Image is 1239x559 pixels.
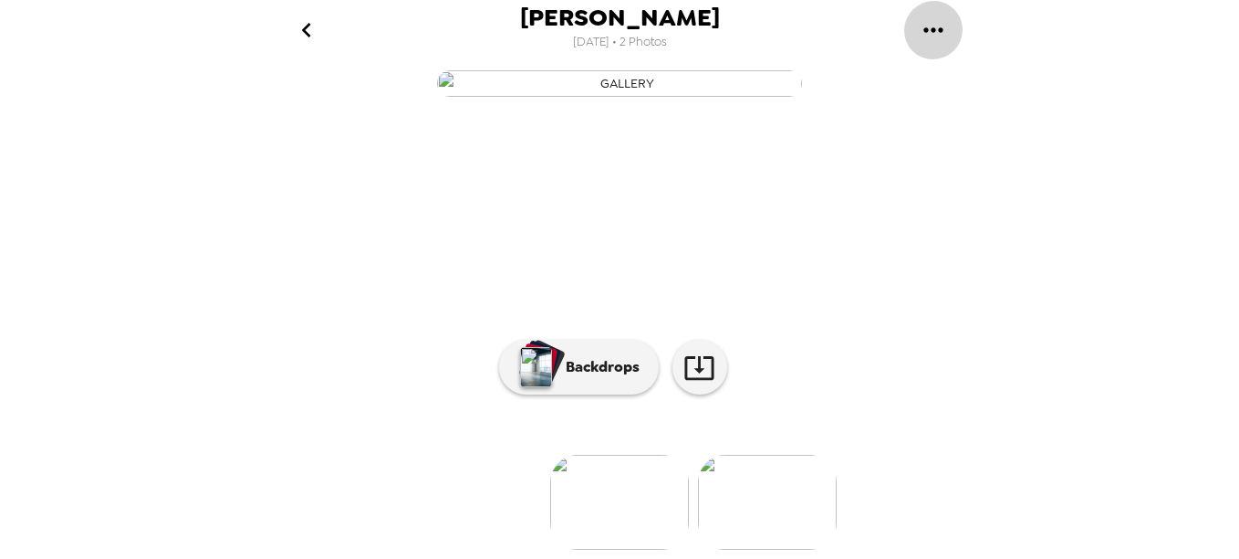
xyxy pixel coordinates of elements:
p: Backdrops [557,356,640,378]
img: gallery [550,455,689,550]
img: gallery [437,70,802,97]
button: [PERSON_NAME],[DATE] [255,44,984,102]
span: [DATE] • 2 Photos [573,30,667,55]
button: Backdrops [499,340,659,395]
span: [PERSON_NAME] [520,5,720,30]
img: gallery [698,455,837,550]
